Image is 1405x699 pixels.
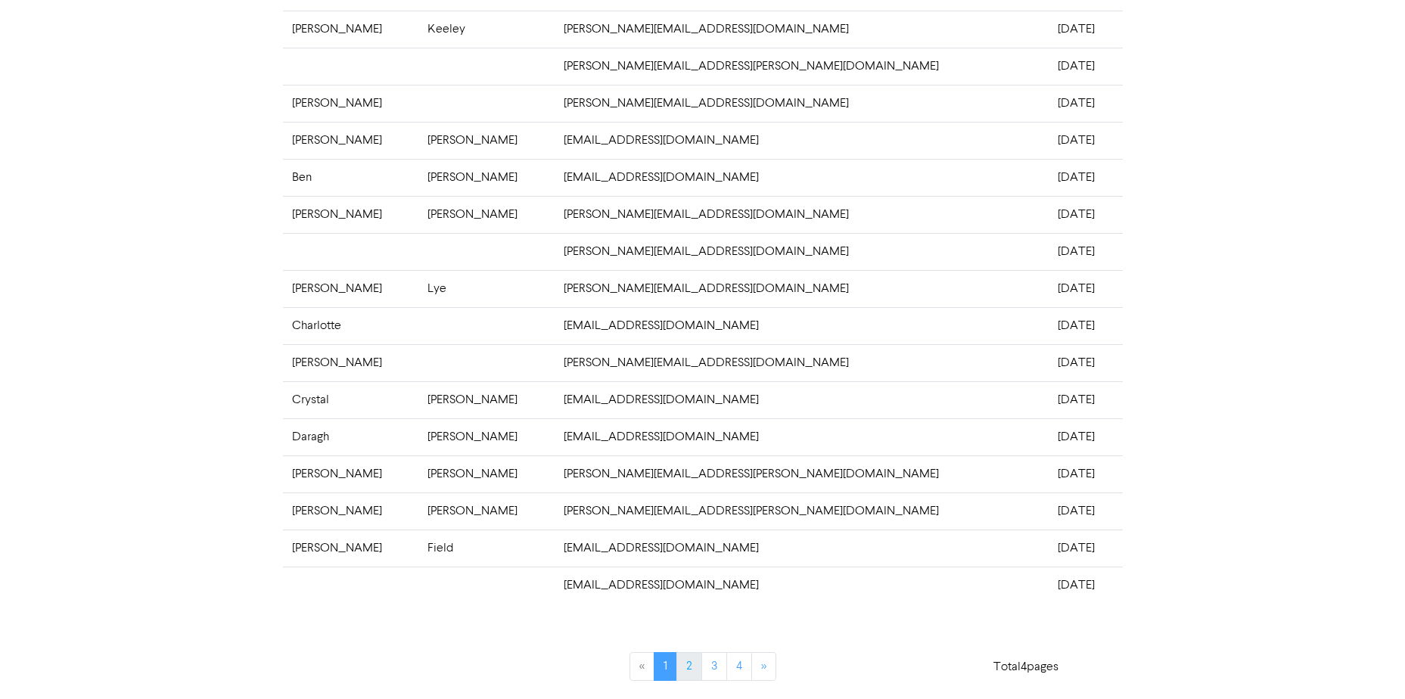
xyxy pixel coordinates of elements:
td: Field [418,530,555,567]
td: [PERSON_NAME][EMAIL_ADDRESS][DOMAIN_NAME] [555,196,1049,233]
td: [DATE] [1049,567,1123,604]
td: [PERSON_NAME][EMAIL_ADDRESS][DOMAIN_NAME] [555,270,1049,307]
td: [PERSON_NAME][EMAIL_ADDRESS][DOMAIN_NAME] [555,233,1049,270]
td: Ben [283,159,419,196]
td: [PERSON_NAME] [418,418,555,455]
td: [PERSON_NAME] [283,455,419,492]
td: [PERSON_NAME] [283,344,419,381]
td: [EMAIL_ADDRESS][DOMAIN_NAME] [555,307,1049,344]
td: [PERSON_NAME] [283,85,419,122]
td: [DATE] [1049,530,1123,567]
td: [EMAIL_ADDRESS][DOMAIN_NAME] [555,159,1049,196]
td: [DATE] [1049,270,1123,307]
td: Lye [418,270,555,307]
a: Page 1 is your current page [654,652,677,681]
td: [PERSON_NAME][EMAIL_ADDRESS][PERSON_NAME][DOMAIN_NAME] [555,48,1049,85]
a: » [751,652,776,681]
a: Page 4 [726,652,752,681]
td: [DATE] [1049,381,1123,418]
td: [PERSON_NAME] [418,381,555,418]
td: [DATE] [1049,11,1123,48]
td: [PERSON_NAME] [418,122,555,159]
td: [DATE] [1049,492,1123,530]
td: [PERSON_NAME][EMAIL_ADDRESS][PERSON_NAME][DOMAIN_NAME] [555,455,1049,492]
td: [DATE] [1049,85,1123,122]
td: [EMAIL_ADDRESS][DOMAIN_NAME] [555,567,1049,604]
td: [PERSON_NAME][EMAIL_ADDRESS][DOMAIN_NAME] [555,344,1049,381]
td: [DATE] [1049,455,1123,492]
p: Total 4 pages [993,658,1058,676]
iframe: Chat Widget [1329,626,1405,699]
td: [PERSON_NAME] [283,270,419,307]
td: [PERSON_NAME] [283,11,419,48]
td: [PERSON_NAME][EMAIL_ADDRESS][DOMAIN_NAME] [555,85,1049,122]
td: [PERSON_NAME] [283,530,419,567]
td: [PERSON_NAME] [418,492,555,530]
td: [DATE] [1049,122,1123,159]
td: [EMAIL_ADDRESS][DOMAIN_NAME] [555,122,1049,159]
td: [DATE] [1049,344,1123,381]
td: [EMAIL_ADDRESS][DOMAIN_NAME] [555,530,1049,567]
a: Page 3 [701,652,727,681]
td: Daragh [283,418,419,455]
td: [DATE] [1049,418,1123,455]
td: Crystal [283,381,419,418]
td: Charlotte [283,307,419,344]
a: Page 2 [676,652,702,681]
td: [DATE] [1049,48,1123,85]
td: [PERSON_NAME] [283,122,419,159]
td: [EMAIL_ADDRESS][DOMAIN_NAME] [555,381,1049,418]
td: [EMAIL_ADDRESS][DOMAIN_NAME] [555,418,1049,455]
td: Keeley [418,11,555,48]
td: [PERSON_NAME][EMAIL_ADDRESS][DOMAIN_NAME] [555,11,1049,48]
td: [PERSON_NAME] [418,196,555,233]
td: [PERSON_NAME] [418,159,555,196]
td: [DATE] [1049,307,1123,344]
td: [PERSON_NAME][EMAIL_ADDRESS][PERSON_NAME][DOMAIN_NAME] [555,492,1049,530]
td: [DATE] [1049,233,1123,270]
td: [PERSON_NAME] [283,492,419,530]
td: [PERSON_NAME] [283,196,419,233]
td: [DATE] [1049,159,1123,196]
td: [PERSON_NAME] [418,455,555,492]
td: [DATE] [1049,196,1123,233]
